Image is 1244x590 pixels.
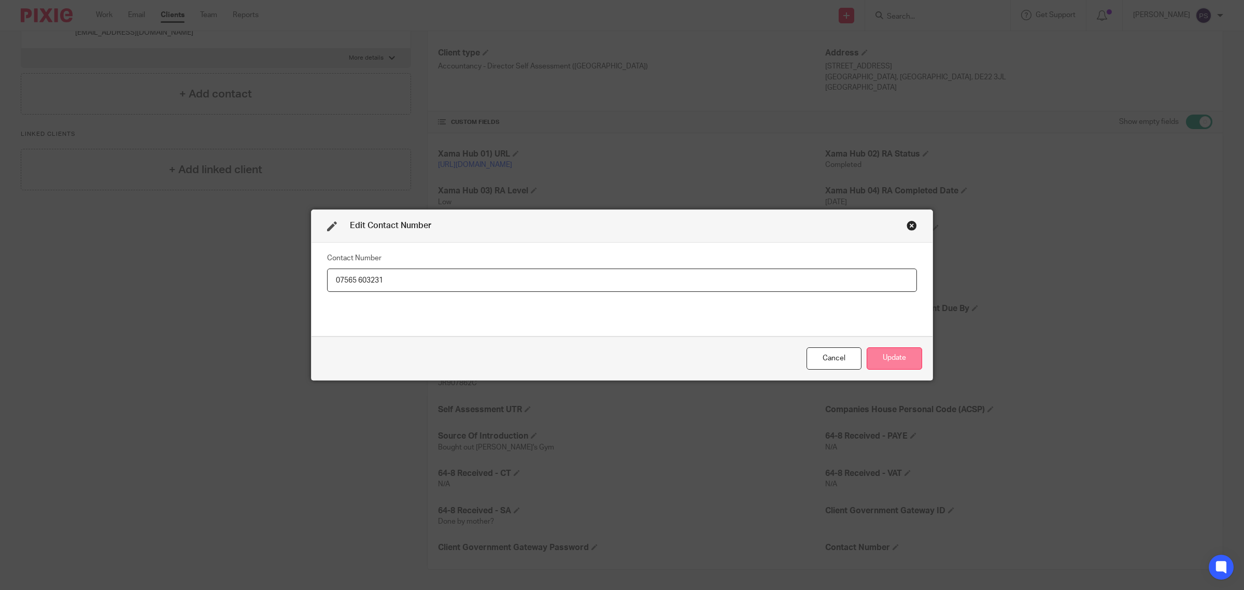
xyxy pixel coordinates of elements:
label: Contact Number [327,253,381,263]
div: Close this dialog window [807,347,861,370]
div: Close this dialog window [907,220,917,231]
button: Update [867,347,922,370]
input: Contact Number [327,269,917,292]
span: Edit Contact Number [350,221,431,230]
